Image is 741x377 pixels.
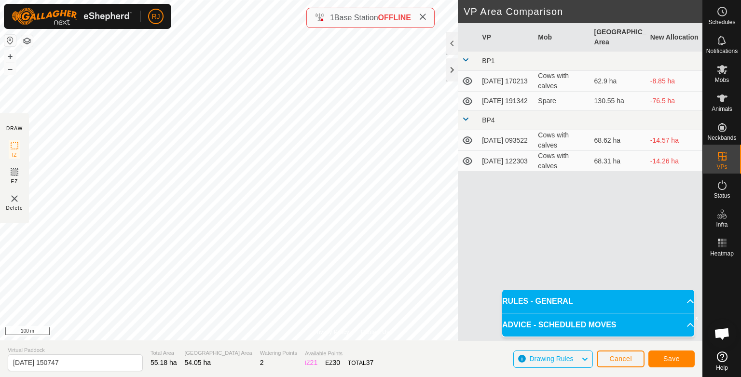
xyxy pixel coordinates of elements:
[534,23,590,52] th: Mob
[478,151,534,172] td: [DATE] 122303
[712,106,732,112] span: Animals
[260,349,297,357] span: Watering Points
[4,35,16,46] button: Reset Map
[646,151,702,172] td: -14.26 ha
[366,359,374,366] span: 37
[4,51,16,62] button: +
[590,23,646,52] th: [GEOGRAPHIC_DATA] Area
[482,116,494,124] span: BP4
[708,319,737,348] div: Open chat
[714,193,730,199] span: Status
[185,349,252,357] span: [GEOGRAPHIC_DATA] Area
[538,71,586,91] div: Cows with calves
[478,71,534,92] td: [DATE] 170213
[590,92,646,111] td: 130.55 ha
[185,359,211,366] span: 54.05 ha
[11,178,18,185] span: EZ
[330,13,334,22] span: 1
[334,13,378,22] span: Base Station
[4,63,16,75] button: –
[325,358,340,368] div: EZ
[482,57,494,65] span: BP1
[6,125,23,132] div: DRAW
[648,350,695,367] button: Save
[151,359,177,366] span: 55.18 ha
[538,96,586,106] div: Spare
[12,151,17,159] span: IZ
[597,350,645,367] button: Cancel
[313,328,349,337] a: Privacy Policy
[529,355,573,363] span: Drawing Rules
[9,193,20,204] img: VP
[21,35,33,47] button: Map Layers
[478,23,534,52] th: VP
[361,328,389,337] a: Contact Us
[478,130,534,151] td: [DATE] 093522
[646,92,702,111] td: -76.5 ha
[716,365,728,371] span: Help
[710,251,734,256] span: Heatmap
[716,222,727,228] span: Infra
[502,313,694,337] p-accordion-header: ADVICE - SCHEDULED MOVES
[663,355,680,363] span: Save
[706,48,738,54] span: Notifications
[708,19,735,25] span: Schedules
[538,151,586,171] div: Cows with calves
[151,349,177,357] span: Total Area
[12,8,132,25] img: Gallagher Logo
[609,355,632,363] span: Cancel
[538,130,586,150] div: Cows with calves
[333,359,341,366] span: 30
[646,71,702,92] td: -8.85 ha
[8,346,143,354] span: Virtual Paddock
[464,6,702,17] h2: VP Area Comparison
[590,130,646,151] td: 68.62 ha
[502,319,616,331] span: ADVICE - SCHEDULED MOVES
[310,359,318,366] span: 21
[715,77,729,83] span: Mobs
[348,358,373,368] div: TOTAL
[260,359,264,366] span: 2
[478,92,534,111] td: [DATE] 191342
[716,164,727,170] span: VPs
[378,13,411,22] span: OFFLINE
[502,290,694,313] p-accordion-header: RULES - GENERAL
[590,151,646,172] td: 68.31 ha
[6,204,23,212] span: Delete
[151,12,160,22] span: RJ
[305,358,317,368] div: IZ
[707,135,736,141] span: Neckbands
[646,130,702,151] td: -14.57 ha
[703,348,741,375] a: Help
[305,350,373,358] span: Available Points
[646,23,702,52] th: New Allocation
[590,71,646,92] td: 62.9 ha
[502,296,573,307] span: RULES - GENERAL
